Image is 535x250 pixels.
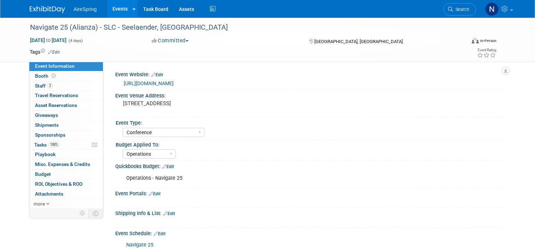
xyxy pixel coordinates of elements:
[485,2,499,16] img: Natalie Pyron
[115,90,505,99] div: Event Venue Address:
[35,102,77,108] span: Asset Reservations
[35,191,63,197] span: Attachments
[124,81,174,86] a: [URL][DOMAIN_NAME]
[28,21,457,34] div: Navigate 25 (Alianza) - SLC - Seelaender, [GEOGRAPHIC_DATA]
[480,38,496,43] div: In-Person
[76,209,89,218] td: Personalize Event Tab Strip
[47,83,53,88] span: 2
[115,69,505,78] div: Event Website:
[50,73,57,78] span: Booth not reserved yet
[35,93,78,98] span: Travel Reservations
[30,48,60,55] td: Tags
[116,118,502,126] div: Event Type:
[115,228,505,237] div: Event Schedule:
[35,63,75,69] span: Event Information
[29,169,103,179] a: Budget
[314,39,403,44] span: [GEOGRAPHIC_DATA], [GEOGRAPHIC_DATA]
[477,48,496,52] div: Event Rating
[68,38,83,43] span: (4 days)
[29,81,103,91] a: Staff2
[35,73,57,79] span: Booth
[35,132,65,138] span: Sponsorships
[29,101,103,110] a: Asset Reservations
[29,61,103,71] a: Event Information
[126,242,153,248] a: Navigate 25
[115,208,505,217] div: Shipping Info & List:
[149,37,191,44] button: Committed
[115,188,505,197] div: Event Portals:
[34,142,60,148] span: Tasks
[149,191,161,196] a: Edit
[48,50,60,55] a: Edit
[89,209,103,218] td: Toggle Event Tabs
[29,130,103,140] a: Sponsorships
[29,120,103,130] a: Shipments
[35,151,56,157] span: Playbook
[35,112,58,118] span: Giveaways
[35,83,53,89] span: Staff
[35,122,59,128] span: Shipments
[116,139,502,148] div: Budget Applied To:
[453,7,469,12] span: Search
[29,199,103,209] a: more
[35,161,90,167] span: Misc. Expenses & Credits
[35,171,51,177] span: Budget
[30,6,65,13] img: ExhibitDay
[29,71,103,81] a: Booth
[115,161,505,170] div: Quickbooks Budget:
[48,142,60,147] span: 100%
[30,37,67,43] span: [DATE] [DATE]
[29,140,103,150] a: Tasks100%
[45,37,52,43] span: to
[29,111,103,120] a: Giveaways
[29,179,103,189] a: ROI, Objectives & ROO
[154,231,165,236] a: Edit
[29,150,103,159] a: Playbook
[29,91,103,100] a: Travel Reservations
[34,201,45,207] span: more
[74,6,97,12] span: AireSpring
[123,100,270,107] pre: [STREET_ADDRESS]
[121,171,430,185] div: Operations - Navigate 25
[35,181,82,187] span: ROI, Objectives & ROO
[151,72,163,77] a: Edit
[472,38,479,43] img: Format-Inperson.png
[443,3,476,16] a: Search
[428,37,496,47] div: Event Format
[163,211,175,216] a: Edit
[29,189,103,199] a: Attachments
[162,164,174,169] a: Edit
[29,160,103,169] a: Misc. Expenses & Credits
